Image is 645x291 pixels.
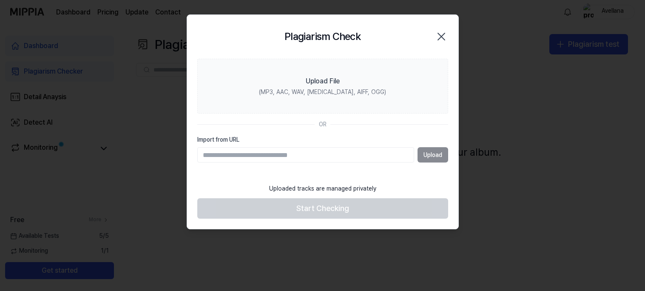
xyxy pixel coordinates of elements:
div: Upload File [306,76,340,86]
div: (MP3, AAC, WAV, [MEDICAL_DATA], AIFF, OGG) [259,88,386,97]
label: Import from URL [197,136,448,144]
div: Uploaded tracks are managed privately [264,180,381,198]
h2: Plagiarism Check [284,29,361,45]
div: OR [319,120,327,129]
